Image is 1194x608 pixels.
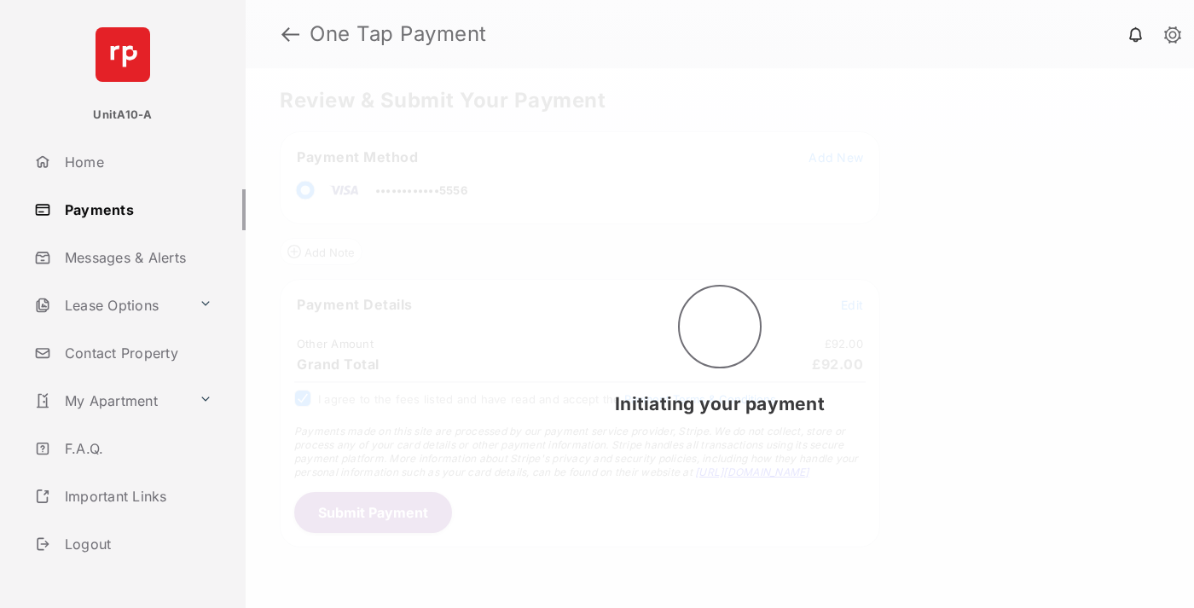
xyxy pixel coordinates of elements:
strong: One Tap Payment [310,24,487,44]
a: Home [27,142,246,182]
a: Contact Property [27,333,246,373]
p: UnitA10-A [93,107,152,124]
img: svg+xml;base64,PHN2ZyB4bWxucz0iaHR0cDovL3d3dy53My5vcmcvMjAwMC9zdmciIHdpZHRoPSI2NCIgaGVpZ2h0PSI2NC... [96,27,150,82]
a: F.A.Q. [27,428,246,469]
a: My Apartment [27,380,192,421]
a: Payments [27,189,246,230]
span: Initiating your payment [615,393,825,414]
a: Messages & Alerts [27,237,246,278]
a: Lease Options [27,285,192,326]
a: Important Links [27,476,219,517]
a: Logout [27,524,246,565]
